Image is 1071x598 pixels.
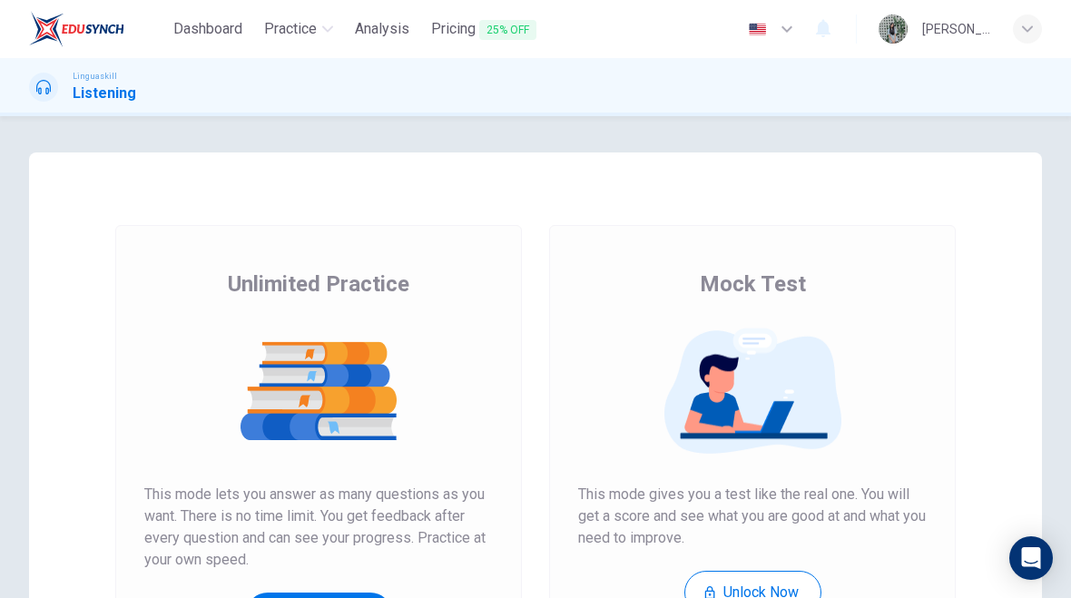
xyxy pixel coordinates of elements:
[264,18,317,40] span: Practice
[1009,536,1053,580] div: Open Intercom Messenger
[479,20,536,40] span: 25% OFF
[73,83,136,104] h1: Listening
[144,484,493,571] span: This mode lets you answer as many questions as you want. There is no time limit. You get feedback...
[922,18,991,40] div: [PERSON_NAME]
[166,13,250,45] button: Dashboard
[228,270,409,299] span: Unlimited Practice
[355,18,409,40] span: Analysis
[746,23,769,36] img: en
[578,484,927,549] span: This mode gives you a test like the real one. You will get a score and see what you are good at a...
[173,18,242,40] span: Dashboard
[700,270,806,299] span: Mock Test
[257,13,340,45] button: Practice
[879,15,908,44] img: Profile picture
[29,11,124,47] img: EduSynch logo
[73,70,117,83] span: Linguaskill
[29,11,166,47] a: EduSynch logo
[348,13,417,45] button: Analysis
[431,18,536,41] span: Pricing
[424,13,544,46] button: Pricing25% OFF
[348,13,417,46] a: Analysis
[166,13,250,46] a: Dashboard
